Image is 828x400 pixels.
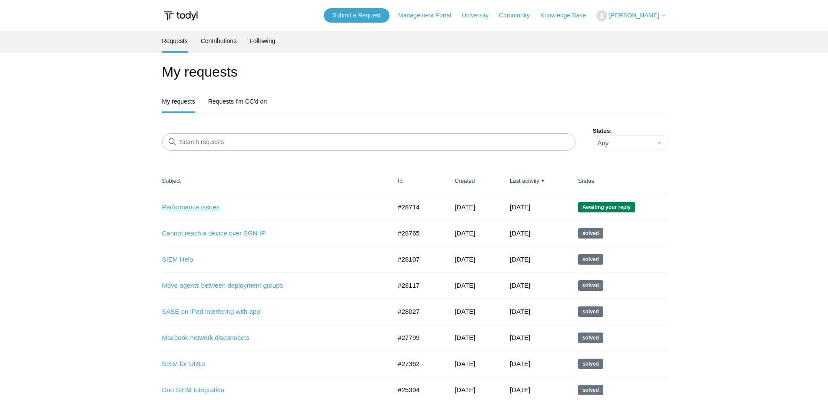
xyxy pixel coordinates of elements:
span: This request has been solved [578,359,603,369]
span: [PERSON_NAME] [609,12,659,19]
time: 10/02/2025, 11:29 [510,308,530,315]
a: Last activity▼ [510,178,539,184]
td: #28714 [389,194,446,220]
a: Duo SIEM Integration [162,385,379,395]
a: SIEM for URLs [162,359,379,369]
td: #27799 [389,325,446,351]
h1: My requests [162,61,666,82]
a: Macbook network disconnects [162,333,379,343]
time: 09/29/2025, 18:44 [510,334,530,341]
a: Submit a Request [324,8,389,23]
time: 09/12/2025, 16:29 [455,255,475,263]
span: This request has been solved [578,333,603,343]
img: Todyl Support Center Help Center home page [162,8,199,24]
time: 10/05/2025, 15:36 [510,282,530,289]
span: We are waiting for you to respond [578,202,635,212]
time: 09/15/2025, 09:48 [455,282,475,289]
span: This request has been solved [578,228,603,239]
td: #28027 [389,299,446,325]
a: University [462,11,497,20]
input: Search requests [162,133,575,151]
time: 10/07/2025, 15:45 [455,229,475,237]
time: 06/30/2025, 12:02 [510,386,530,393]
time: 08/29/2025, 15:13 [455,334,475,341]
th: Id [389,168,446,194]
a: My requests [162,91,195,111]
td: #28765 [389,220,446,246]
span: This request has been solved [578,385,603,395]
time: 06/10/2025, 08:29 [455,386,475,393]
a: Move agents between deployment groups [162,281,379,291]
button: [PERSON_NAME] [596,10,666,21]
label: Status: [593,127,666,135]
a: Performance issues [162,202,379,212]
time: 08/12/2025, 16:08 [455,360,475,367]
th: Subject [162,168,389,194]
a: Contributions [201,31,237,51]
a: Requests I'm CC'd on [208,91,267,111]
a: Created [455,178,475,184]
a: Knowledge Base [540,11,595,20]
td: #27362 [389,351,446,377]
time: 09/09/2025, 16:44 [455,308,475,315]
span: This request has been solved [578,306,603,317]
time: 10/14/2025, 14:30 [510,203,530,211]
a: SASE on iPad interfering with app [162,307,379,317]
th: Status [569,168,666,194]
span: This request has been solved [578,254,603,265]
a: Management Portal [398,11,460,20]
td: #28107 [389,246,446,272]
a: Requests [162,31,188,51]
time: 09/02/2025, 15:02 [510,360,530,367]
a: Cannot reach a device over SGN IP [162,229,379,239]
time: 10/09/2025, 10:17 [510,255,530,263]
td: #28117 [389,272,446,299]
a: Community [499,11,539,20]
a: SIEM Help [162,255,379,265]
span: ▼ [541,178,545,184]
span: This request has been solved [578,280,603,291]
time: 10/06/2025, 11:22 [455,203,475,211]
a: Following [249,31,275,51]
time: 10/11/2025, 10:01 [510,229,530,237]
